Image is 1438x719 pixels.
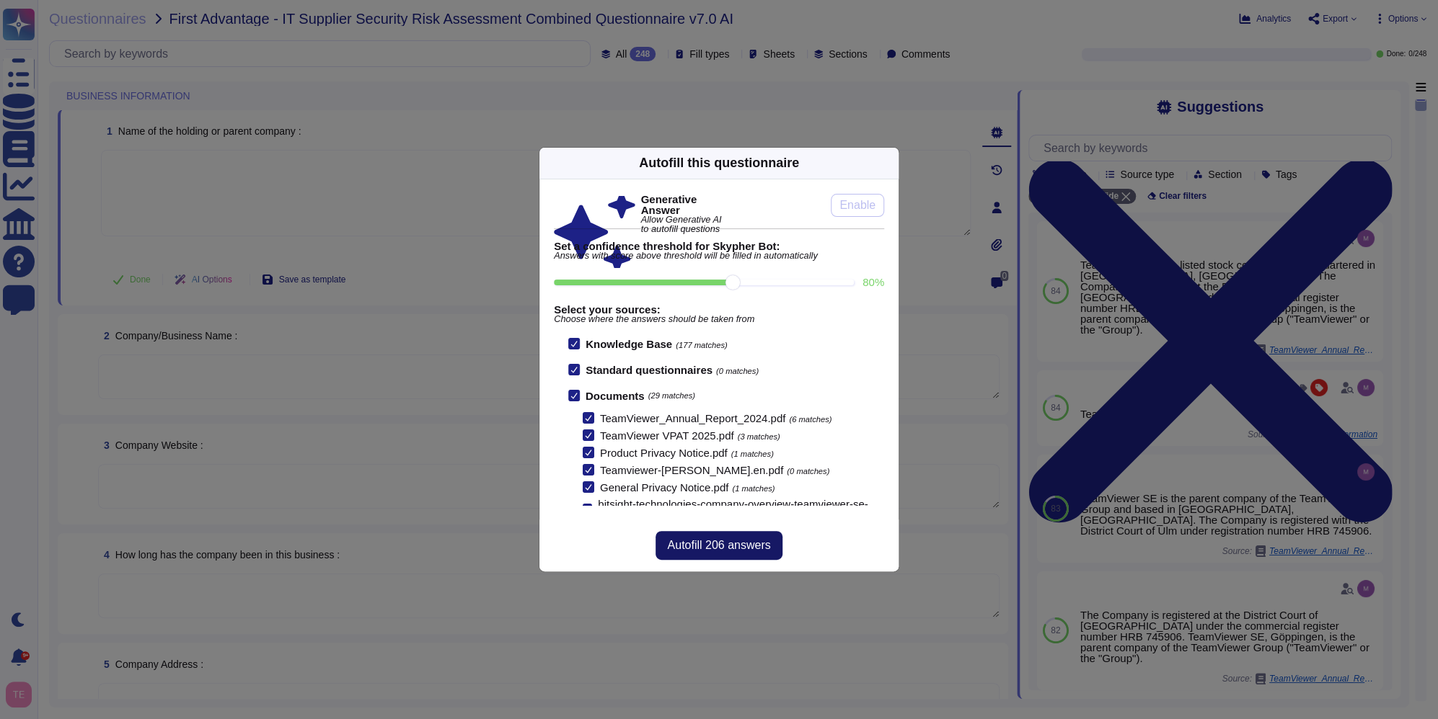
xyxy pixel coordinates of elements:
b: Documents [586,390,645,401]
b: Set a confidence threshold for Skypher Bot: [554,241,884,251]
span: (6 matches) [789,415,832,424]
span: Teamviewer-[PERSON_NAME].en.pdf [600,464,783,476]
button: Autofill 206 answers [656,531,782,560]
span: TeamViewer VPAT 2025.pdf [600,429,734,442]
b: Standard questionnaires [586,364,713,376]
span: Choose where the answers should be taken from [554,315,884,324]
span: (177 matches) [676,341,728,349]
span: Allow Generative AI to autofill questions [641,215,723,234]
span: General Privacy Notice.pdf [600,481,728,494]
span: (0 matches) [787,467,829,475]
span: (1 matches) [731,450,774,458]
span: (3 matches) [738,432,780,441]
b: Select your sources: [554,304,884,315]
span: (1 matches) [732,484,775,493]
span: (0 matches) [716,367,759,375]
span: Enable [839,200,875,211]
label: 80 % [863,277,884,287]
span: Product Privacy Notice.pdf [600,447,728,459]
span: Autofill 206 answers [667,540,770,551]
button: Enable [831,194,884,217]
span: (29 matches) [648,392,695,400]
span: TeamViewer_Annual_Report_2024.pdf [600,412,785,424]
span: bitsight-technologies-company-overview-teamviewer-se-2024-11-14.pdf [598,498,868,521]
div: Autofill this questionnaire [639,153,799,173]
b: Knowledge Base [586,338,672,350]
span: Answers with score above threshold will be filled in automatically [554,251,884,261]
b: Generative Answer [641,194,723,215]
